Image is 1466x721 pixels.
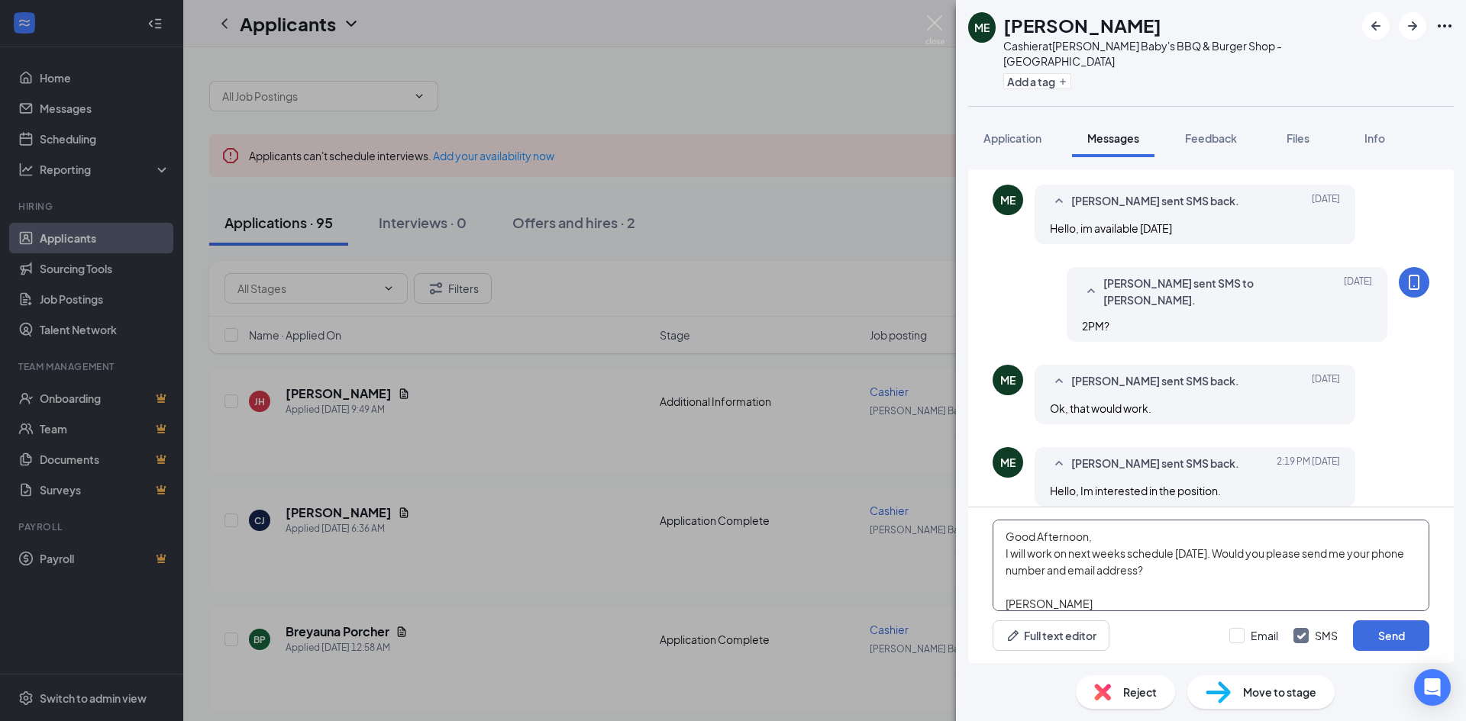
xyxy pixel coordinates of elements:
svg: ArrowLeftNew [1367,17,1385,35]
span: Hello, Im interested in the position. [1050,484,1221,497]
div: ME [1000,372,1016,388]
button: PlusAdd a tag [1003,73,1071,89]
div: ME [1000,455,1016,470]
svg: ArrowRight [1403,17,1422,35]
div: Cashier at [PERSON_NAME] Baby's BBQ & Burger Shop - [GEOGRAPHIC_DATA] [1003,38,1355,69]
span: [DATE] 2:19 PM [1277,455,1340,473]
svg: MobileSms [1405,273,1423,291]
button: ArrowLeftNew [1362,12,1390,40]
button: Full text editorPen [993,620,1109,651]
span: [PERSON_NAME] sent SMS back. [1071,192,1239,211]
span: Ok, that would work. [1050,401,1151,415]
svg: SmallChevronUp [1050,455,1068,473]
span: [DATE] [1312,192,1340,211]
svg: SmallChevronUp [1050,192,1068,211]
span: Reject [1123,684,1157,700]
span: Feedback [1185,131,1237,145]
svg: SmallChevronUp [1082,282,1100,301]
div: Open Intercom Messenger [1414,669,1451,706]
span: Hello, im available [DATE] [1050,221,1172,235]
span: 2PM? [1082,319,1109,333]
button: ArrowRight [1399,12,1426,40]
span: [PERSON_NAME] sent SMS back. [1071,455,1239,473]
span: Messages [1087,131,1139,145]
span: Info [1364,131,1385,145]
svg: Ellipses [1435,17,1454,35]
h1: [PERSON_NAME] [1003,12,1161,38]
button: Send [1353,620,1429,651]
div: ME [1000,192,1016,208]
span: Application [983,131,1041,145]
span: [DATE] [1344,275,1372,308]
svg: SmallChevronUp [1050,372,1068,391]
span: [PERSON_NAME] sent SMS to [PERSON_NAME]. [1103,275,1303,308]
textarea: Good Afternoon, I will work on next weeks schedule [DATE]. Would you please send me your phone nu... [993,520,1429,611]
svg: Plus [1058,77,1067,86]
span: Move to stage [1243,684,1316,700]
span: Files [1287,131,1309,145]
svg: Pen [1006,628,1021,643]
div: ME [974,20,990,35]
span: [DATE] [1312,372,1340,391]
span: [PERSON_NAME] sent SMS back. [1071,372,1239,391]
